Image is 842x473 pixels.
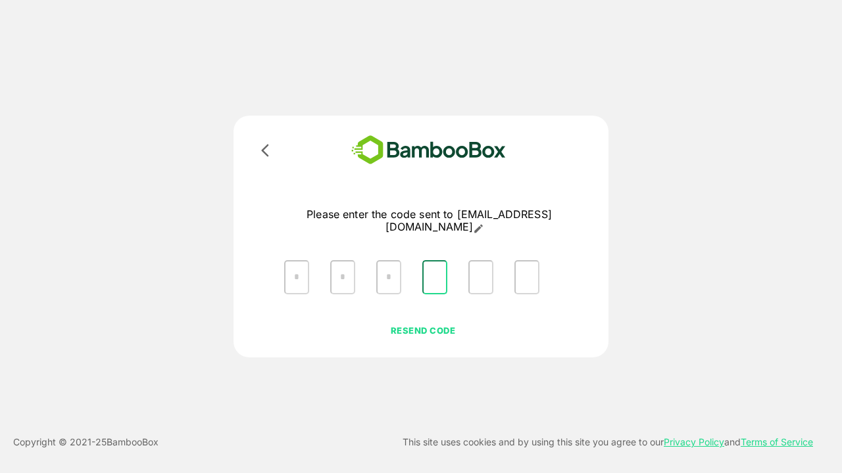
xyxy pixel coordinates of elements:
p: Copyright © 2021- 25 BambooBox [13,434,159,450]
input: Please enter OTP character 3 [376,260,401,294]
a: Terms of Service [741,436,813,447]
p: RESEND CODE [348,323,499,338]
input: Please enter OTP character 1 [284,260,309,294]
a: Privacy Policy [664,436,724,447]
p: This site uses cookies and by using this site you agree to our and [403,434,813,450]
button: RESEND CODE [347,321,499,340]
input: Please enter OTP character 6 [514,260,539,294]
input: Please enter OTP character 2 [330,260,355,294]
input: Please enter OTP character 4 [422,260,447,294]
input: Please enter OTP character 5 [468,260,493,294]
p: Please enter the code sent to [EMAIL_ADDRESS][DOMAIN_NAME] [274,208,585,234]
img: bamboobox [332,131,525,169]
